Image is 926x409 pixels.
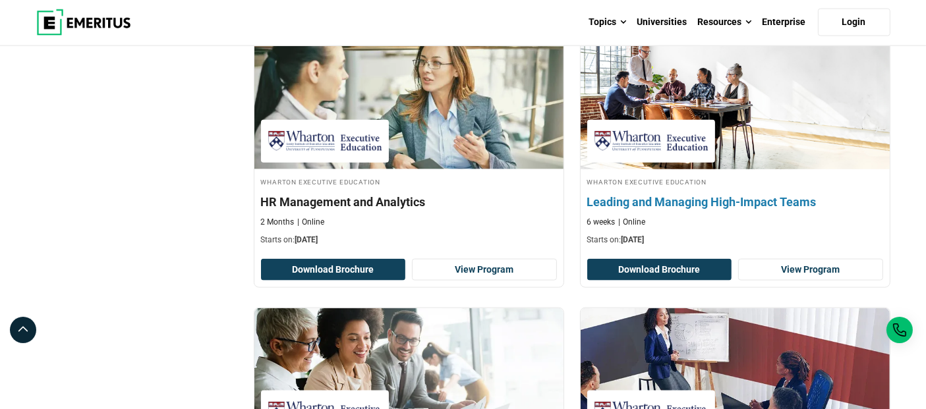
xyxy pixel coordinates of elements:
span: [DATE] [622,235,645,244]
a: View Program [412,259,557,281]
p: Online [298,217,325,228]
a: View Program [738,259,883,281]
img: Wharton Executive Education [594,126,709,156]
h4: Leading and Managing High-Impact Teams [587,194,883,210]
h4: Wharton Executive Education [587,176,883,187]
p: 6 weeks [587,217,616,228]
p: Starts on: [587,234,883,246]
a: Human Resources Course by Wharton Executive Education - October 30, 2025 Wharton Executive Educat... [254,38,564,252]
span: [DATE] [295,235,318,244]
p: 2 Months [261,217,295,228]
img: Leading and Managing High-Impact Teams | Online Business Management Course [565,31,905,176]
a: Business Management Course by Wharton Executive Education - November 13, 2025 Wharton Executive E... [581,38,890,252]
button: Download Brochure [261,259,406,281]
h4: Wharton Executive Education [261,176,557,187]
button: Download Brochure [587,259,732,281]
p: Starts on: [261,234,557,246]
h4: HR Management and Analytics [261,194,557,210]
a: Login [818,9,890,36]
img: Wharton Executive Education [268,126,382,156]
p: Online [619,217,646,228]
img: HR Management and Analytics | Online Human Resources Course [254,38,564,169]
